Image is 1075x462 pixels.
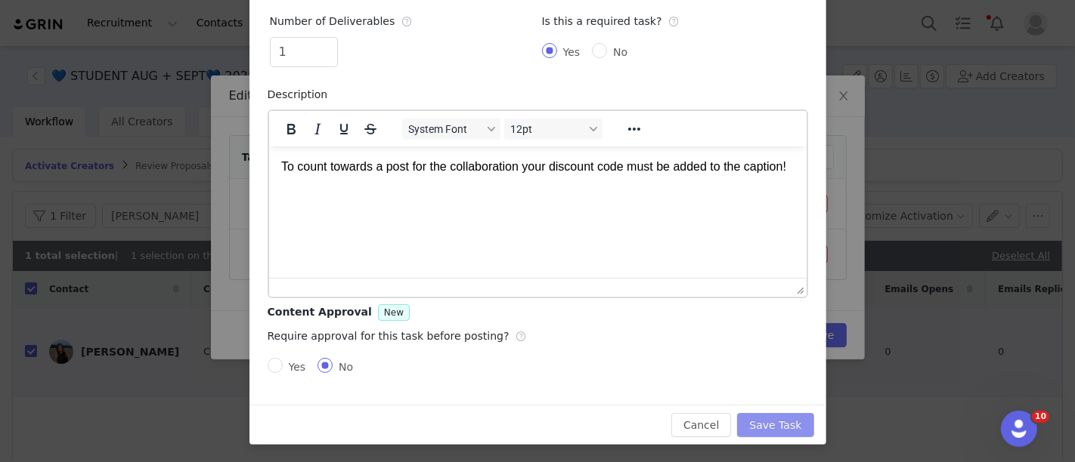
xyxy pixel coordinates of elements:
span: No [333,361,359,373]
span: System Font [407,123,482,135]
span: New [384,307,404,318]
span: 10 [1032,411,1049,423]
button: Bold [278,119,304,140]
button: Reveal or hide additional toolbar items [621,119,646,140]
div: Press the Up and Down arrow keys to resize the editor. [791,279,807,297]
button: Underline [330,119,356,140]
span: No [607,46,634,58]
span: Require approval for this task before posting? [268,330,527,342]
span: 12pt [510,123,584,135]
span: Yes [557,46,587,58]
button: Save Task [737,413,813,437]
button: Strikethrough [357,119,383,140]
button: Fonts [401,119,500,140]
button: Font sizes [503,119,602,140]
button: Italic [304,119,330,140]
iframe: Rich Text Area [269,146,807,278]
span: Content Approval [268,306,372,318]
span: Number of Deliverables [270,15,413,27]
iframe: Intercom live chat [1001,411,1037,447]
label: Description [268,88,336,100]
span: Yes [283,361,312,373]
button: Cancel [671,413,731,437]
span: Is this a required task? [542,15,680,27]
